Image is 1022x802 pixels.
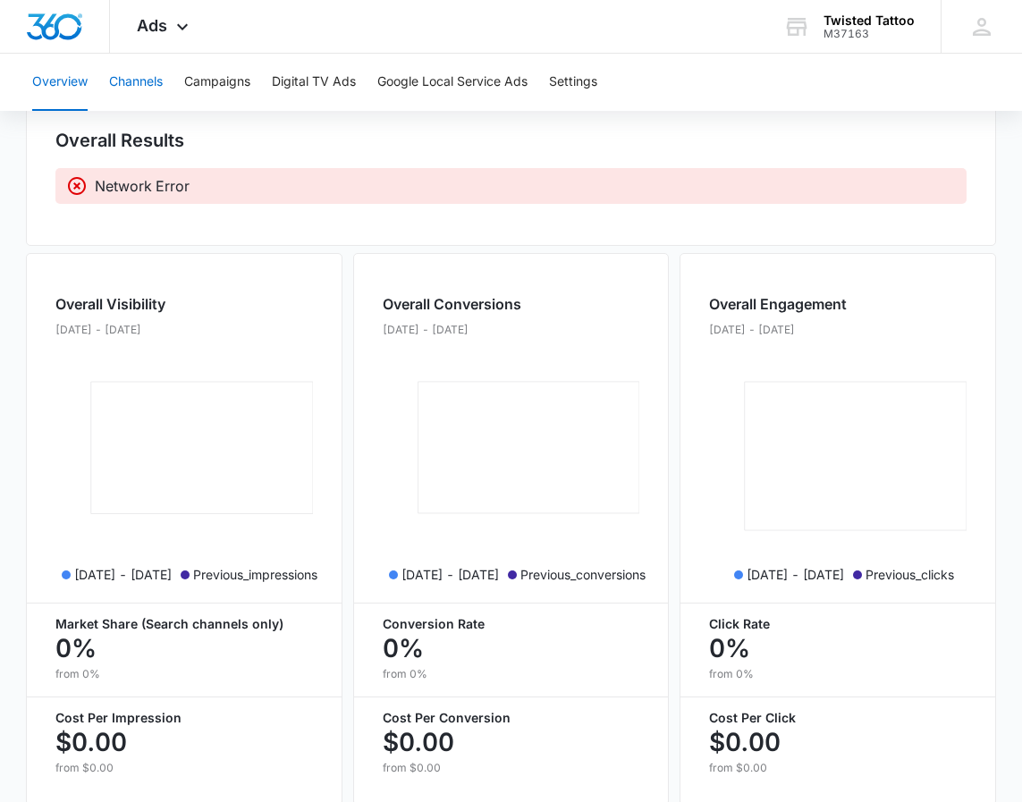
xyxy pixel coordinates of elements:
button: Channels [109,54,163,111]
p: previous_clicks [866,565,954,584]
p: [DATE] - [DATE] [55,322,165,338]
p: from $0.00 [55,760,313,776]
p: from $0.00 [383,760,640,776]
h3: Overall Results [55,127,184,154]
button: Settings [549,54,597,111]
p: from $0.00 [709,760,967,776]
p: 0% [55,634,97,663]
div: account id [824,28,915,40]
p: 0% [383,634,424,663]
p: from 0% [55,666,313,682]
button: Digital TV Ads [272,54,356,111]
p: from 0% [383,666,640,682]
p: Market Share (Search channels only) [55,618,313,630]
button: Google Local Service Ads [377,54,528,111]
h2: Overall Conversions [383,293,521,315]
p: $0.00 [55,728,127,756]
h2: Overall Visibility [55,293,165,315]
button: Overview [32,54,88,111]
p: Cost Per Impression [55,712,313,724]
p: 0% [709,634,750,663]
p: [DATE] - [DATE] [709,322,847,338]
p: [DATE] - [DATE] [747,565,844,584]
p: previous_impressions [193,565,317,584]
p: [DATE] - [DATE] [383,322,521,338]
p: $0.00 [383,728,454,756]
p: [DATE] - [DATE] [74,565,172,584]
p: $0.00 [709,728,781,756]
button: Campaigns [184,54,250,111]
p: Click Rate [709,618,967,630]
p: Cost Per Click [709,712,967,724]
p: from 0% [709,666,967,682]
h2: Overall Engagement [709,293,847,315]
p: previous_conversions [520,565,646,584]
p: Conversion Rate [383,618,640,630]
span: Ads [137,16,167,35]
p: Cost Per Conversion [383,712,640,724]
p: [DATE] - [DATE] [401,565,499,584]
div: account name [824,13,915,28]
p: Network Error [95,175,190,197]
